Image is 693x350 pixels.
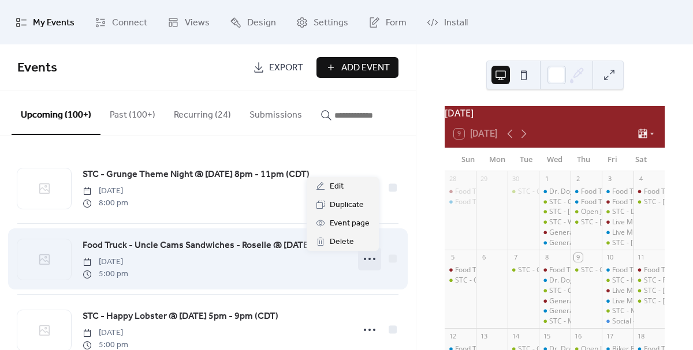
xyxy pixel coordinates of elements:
div: STC - Happy Lobster @ Fri Oct 10, 2025 5pm - 9pm (CDT) [602,276,633,285]
div: Live Music - Crawfords Daughter- Lemont @ Fri Oct 10, 2025 7pm - 10pm (CDT) [602,286,633,296]
span: 8:00 pm [83,197,128,209]
span: [DATE] [83,327,128,339]
div: Food Truck - Pierogi Rig - Lemont @ Sun Sep 28, 2025 1pm - 5pm (CDT) [445,187,476,197]
a: STC - Happy Lobster @ [DATE] 5pm - 9pm (CDT) [83,309,278,324]
div: STC - Dark Horse Grill @ Fri Oct 3, 2025 5pm - 9pm (CDT) [602,207,633,217]
div: Open Jam with Sam Wyatt @ STC @ Thu Oct 2, 2025 7pm - 11pm (CDT) [571,207,602,217]
button: Recurring (24) [165,91,240,134]
div: 16 [574,332,583,340]
div: 11 [637,253,646,262]
a: My Events [7,5,83,40]
div: Food Truck - Cousins Maine Lobster - Lemont @ Sat Oct 11, 2025 12pm - 4pm (CDT) [634,265,665,275]
div: 5 [448,253,457,262]
span: My Events [33,14,74,32]
div: Live Music - Jeffery Constantine - Roselle @ Fri Oct 10, 2025 7pm - 10pm (CDT) [602,296,633,306]
div: 3 [605,175,614,183]
span: Event page [330,217,370,231]
span: Install [444,14,468,32]
div: 12 [448,332,457,340]
span: [DATE] [83,185,128,197]
span: Settings [314,14,348,32]
a: Views [159,5,218,40]
div: STC - Billy Denton @ Sat Oct 4, 2025 7pm - 10pm (CDT) [634,197,665,207]
span: STC - Grunge Theme Night @ [DATE] 8pm - 11pm (CDT) [83,168,310,182]
div: Food Truck - Da Pizza Co - Roselle @ Fri Oct 3, 2025 5pm - 9pm (CDT) [602,187,633,197]
div: General Knowledge Trivia - Roselle @ Wed Oct 8, 2025 7pm - 9pm (CDT) [539,306,570,316]
div: STC - Music Bingo hosted by Pollyanna's Sean Frazier @ Wed Oct 8, 2025 7pm - 9pm (CDT) [539,317,570,326]
div: 28 [448,175,457,183]
div: General Knowledge Trivia - Roselle @ Wed Oct 1, 2025 7pm - 9pm (CDT) [539,238,570,248]
div: Dr. Dog’s Food Truck - Roselle @ Weekly from 6pm to 9pm [539,276,570,285]
span: STC - Happy Lobster @ [DATE] 5pm - 9pm (CDT) [83,310,278,323]
div: Food Truck - Tacos Los Jarochitos - Roselle @ Thu Oct 2, 2025 5pm - 9pm (CDT) [571,197,602,207]
div: 14 [511,332,520,340]
a: Settings [288,5,357,40]
div: 15 [542,332,551,340]
span: Edit [330,180,344,194]
div: Food Truck - Da Wing Wagon - Roselle @ [DATE] 3pm - 6pm (CDT) [455,197,665,207]
div: 4 [637,175,646,183]
a: Design [221,5,285,40]
button: Past (100+) [100,91,165,134]
button: Submissions [240,91,311,134]
div: Food Truck - [PERSON_NAME] - Lemont @ [DATE] 1pm - 5pm (CDT) [455,187,669,197]
div: Sun [454,148,483,171]
div: Food Truck - Uncle Cams Sandwiches - Roselle @ Fri Oct 10, 2025 5pm - 9pm (CDT) [602,265,633,275]
span: Add Event [341,61,390,75]
div: 29 [479,175,488,183]
div: STC - General Knowledge Trivia @ Tue Oct 7, 2025 7pm - 9pm (CDT) [508,265,539,275]
div: 9 [574,253,583,262]
div: STC - Charity Bike Ride with Sammy's Bikes @ Weekly from 6pm to 7:30pm on Wednesday from Wed May ... [539,197,570,207]
div: Wed [541,148,569,171]
span: 5:00 pm [83,268,128,280]
div: [DATE] [445,106,665,120]
div: 30 [511,175,520,183]
div: 1 [542,175,551,183]
div: STC - Gvs Italian Street Food @ Thu Oct 2, 2025 7pm - 9pm (CDT) [571,217,602,227]
div: STC - Matt Keen Band @ Sat Oct 11, 2025 7pm - 10pm (CDT) [634,296,665,306]
div: STC - Stern Style Pinball Tournament @ Wed Oct 1, 2025 6pm - 9pm (CDT) [539,207,570,217]
div: 13 [479,332,488,340]
button: Upcoming (100+) [12,91,100,135]
div: STC - Four Ds BBQ @ Sat Oct 11, 2025 12pm - 6pm (CDT) [634,276,665,285]
span: Events [17,55,57,81]
div: General Knowledge Trivia - Lemont @ Wed Oct 1, 2025 7pm - 9pm (CDT) [539,228,570,238]
div: 6 [479,253,488,262]
div: STC - Jimmy Nick and the Don't Tell Mama @ Fri Oct 3, 2025 7pm - 10pm (CDT) [602,238,633,248]
div: 7 [511,253,520,262]
span: Export [269,61,303,75]
div: Food Truck - Da Wing Wagon - Roselle @ Sun Sep 28, 2025 3pm - 6pm (CDT) [445,197,476,207]
a: Form [360,5,415,40]
a: Install [418,5,476,40]
a: Food Truck - Uncle Cams Sandwiches - Roselle @ [DATE] 5pm - 9pm (CDT) [83,238,346,253]
div: STC - Terry Byrne @ Sat Oct 11, 2025 2pm - 5pm (CDT) [634,286,665,296]
a: Connect [86,5,156,40]
div: Food Truck - Tacos Los Jarochitos - Lemont @ Sun Oct 5, 2025 1pm - 4pm (CDT) [445,265,476,275]
div: Food Truck - Pizza 750 - Lemont @ Sat Oct 4, 2025 2pm - 6pm (CDT) [634,187,665,197]
div: 17 [605,332,614,340]
div: STC - Charity Bike Ride with Sammy's Bikes @ Weekly from 6pm to 7:30pm on Wednesday from Wed May ... [539,286,570,296]
span: Connect [112,14,147,32]
a: Export [244,57,312,78]
a: STC - Grunge Theme Night @ [DATE] 8pm - 11pm (CDT) [83,167,310,182]
span: [DATE] [83,256,128,268]
button: Add Event [316,57,398,78]
div: Dr. Dog’s Food Truck - Roselle @ Weekly from 6pm to 9pm [539,187,570,197]
div: Food Truck - Dr. Dogs - Roselle * donation to LPHS Choir... @ Thu Oct 2, 2025 5pm - 9pm (CDT) [571,187,602,197]
div: Live Music - Billy Denton - Lemont @ Fri Oct 3, 2025 7pm - 10pm (CDT) [602,217,633,227]
div: Food Truck - Happy Lobster - Lemont @ Wed Oct 8, 2025 5pm - 9pm (CDT) [539,265,570,275]
div: Fri [598,148,627,171]
div: Tue [512,148,541,171]
div: 2 [574,175,583,183]
span: Food Truck - Uncle Cams Sandwiches - Roselle @ [DATE] 5pm - 9pm (CDT) [83,239,346,253]
div: Mon [483,148,512,171]
div: Social - Magician Pat Flanagan @ Fri Oct 10, 2025 8pm - 10:30pm (CDT) [602,317,633,326]
div: STC - Wild Fries food truck @ Wed Oct 1, 2025 6pm - 9pm (CDT) [539,217,570,227]
span: Duplicate [330,198,364,212]
div: STC - Outdoor Doggie Dining class @ 1pm - 2:30pm (CDT) [455,276,640,285]
div: 18 [637,332,646,340]
span: Delete [330,235,354,249]
div: 8 [542,253,551,262]
div: 10 [605,253,614,262]
div: Food Truck - Happy Times - Lemont @ Fri Oct 3, 2025 5pm - 9pm (CDT) [602,197,633,207]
